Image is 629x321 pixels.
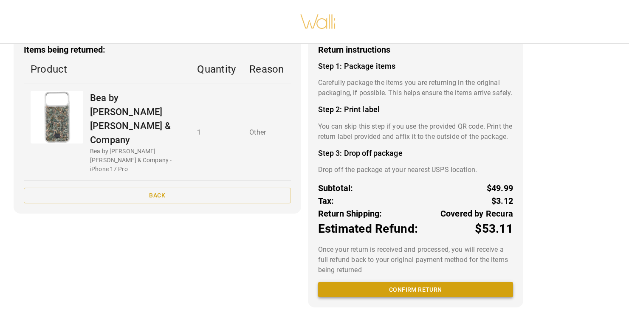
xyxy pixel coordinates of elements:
p: Return Shipping: [318,207,382,220]
p: Other [249,127,284,138]
h4: Step 3: Drop off package [318,149,513,158]
img: walli-inc.myshopify.com [300,3,336,40]
p: $53.11 [475,220,513,238]
p: 1 [197,127,236,138]
p: Covered by Recura [440,207,513,220]
p: Quantity [197,62,236,77]
p: Carefully package the items you are returning in the original packaging, if possible. This helps ... [318,78,513,98]
p: Bea by [PERSON_NAME] [PERSON_NAME] & Company [90,91,183,147]
h3: Items being returned: [24,45,291,55]
p: Tax: [318,194,334,207]
h4: Step 2: Print label [318,105,513,114]
h3: Return instructions [318,45,513,55]
button: Confirm return [318,282,513,298]
p: Reason [249,62,284,77]
p: Product [31,62,183,77]
p: $49.99 [487,182,513,194]
p: Subtotal: [318,182,353,194]
h4: Step 1: Package items [318,62,513,71]
p: Drop off the package at your nearest USPS location. [318,165,513,175]
p: You can skip this step if you use the provided QR code. Print the return label provided and affix... [318,121,513,142]
p: $3.12 [491,194,513,207]
p: Bea by [PERSON_NAME] [PERSON_NAME] & Company - iPhone 17 Pro [90,147,183,174]
p: Once your return is received and processed, you will receive a full refund back to your original ... [318,245,513,275]
p: Estimated Refund: [318,220,418,238]
button: Back [24,188,291,203]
